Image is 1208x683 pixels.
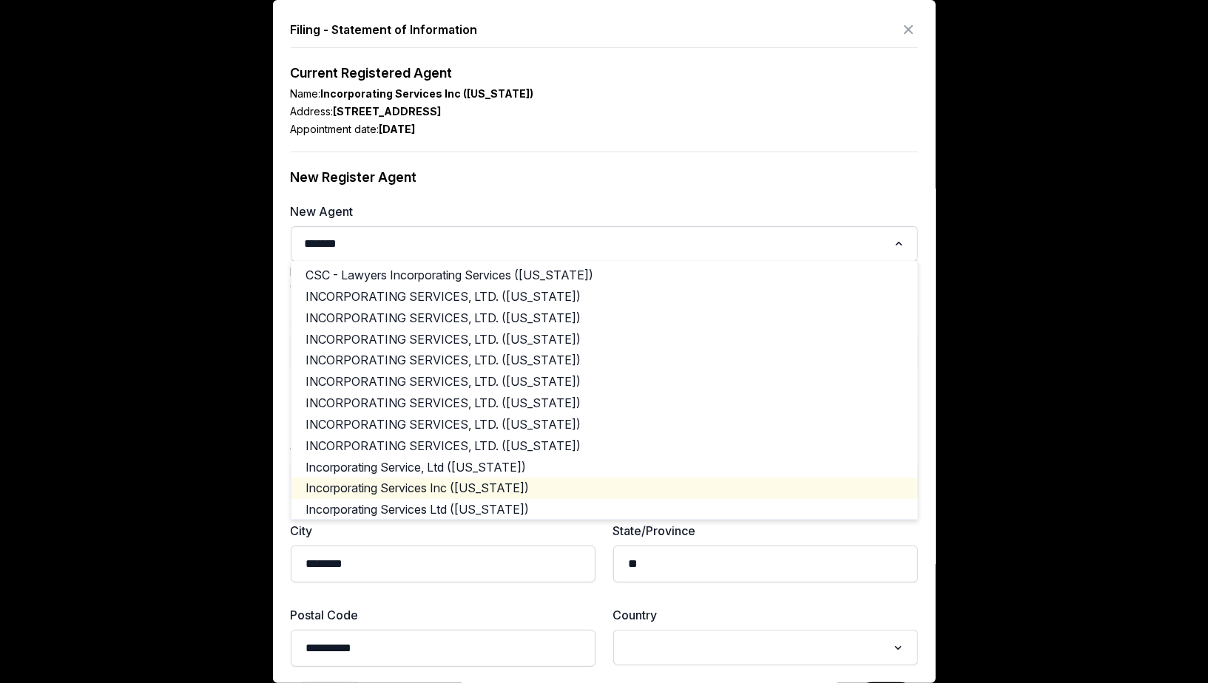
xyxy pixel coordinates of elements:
label: City [291,522,595,540]
b: Incorporating Services Inc ([US_STATE]) [321,87,534,100]
label: New Agent [291,203,918,220]
label: Postal Code [291,606,595,624]
input: Search for option [622,637,888,658]
div: Appointment date: [291,122,918,137]
li: CSC - Lawyers Incorporating Services ([US_STATE]) [291,265,917,286]
li: Incorporating Services Ltd ([US_STATE]) [291,499,917,520]
li: INCORPORATING SERVICES, LTD. ([US_STATE]) [291,329,917,350]
li: Incorporating Services Inc ([US_STATE]) [291,478,917,499]
div: Search for option [298,231,911,257]
div: Address: [291,104,918,119]
input: Search for option [300,234,888,254]
li: INCORPORATING SERVICES, LTD. ([US_STATE]) [291,393,917,414]
div: Name: [291,86,918,101]
li: INCORPORATING SERVICES, LTD. ([US_STATE]) [291,350,917,371]
li: INCORPORATING SERVICES, LTD. ([US_STATE]) [291,435,917,457]
li: INCORPORATING SERVICES, LTD. ([US_STATE]) [291,371,917,393]
div: Search for option [621,634,911,661]
li: INCORPORATING SERVICES, LTD. ([US_STATE]) [291,307,917,329]
label: Country [613,606,918,624]
b: [STREET_ADDRESS] [334,105,442,118]
li: INCORPORATING SERVICES, LTD. ([US_STATE]) [291,414,917,435]
b: [DATE] [379,123,416,135]
div: Filing - Statement of Information [291,21,478,38]
li: INCORPORATING SERVICES, LTD. ([US_STATE]) [291,286,917,307]
div: New Register Agent [291,152,918,203]
div: Current Registered Agent [291,63,918,84]
li: Incorporating Service, Ltd ([US_STATE]) [291,457,917,478]
label: State/Province [613,522,918,540]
